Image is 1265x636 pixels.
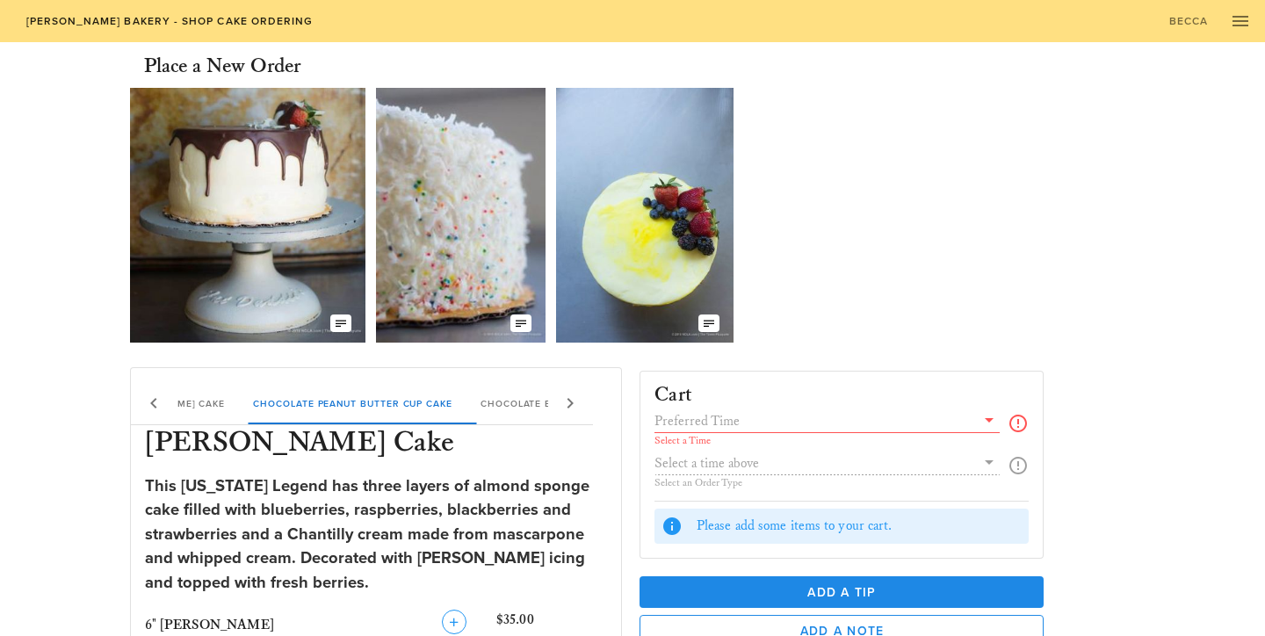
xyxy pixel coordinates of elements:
h3: Place a New Order [144,53,300,81]
img: vfgkldhn9pjhkwzhnerr.webp [556,88,734,343]
a: Becca [1158,9,1219,33]
span: 6" [PERSON_NAME] [145,617,274,633]
span: [PERSON_NAME] Bakery - Shop Cake Ordering [25,15,313,27]
button: Add a Tip [640,576,1044,608]
div: Chocolate Butter Pecan Cake [466,382,663,424]
div: Select a Time [654,436,1000,446]
div: Please add some items to your cart. [697,517,1022,536]
a: [PERSON_NAME] Bakery - Shop Cake Ordering [14,9,324,33]
div: Chocolate Peanut Butter Cup Cake [239,382,466,424]
img: adomffm5ftbblbfbeqkk.jpg [130,88,365,343]
img: qzl0ivbhpoir5jt3lnxe.jpg [376,88,546,343]
div: This [US_STATE] Legend has three layers of almond sponge cake filled with blueberries, raspberrie... [145,474,608,596]
h3: [PERSON_NAME] Cake [141,425,611,464]
input: Preferred Time [654,409,975,432]
h3: Cart [654,386,692,406]
span: Add a Tip [654,585,1030,600]
span: Becca [1168,15,1208,27]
